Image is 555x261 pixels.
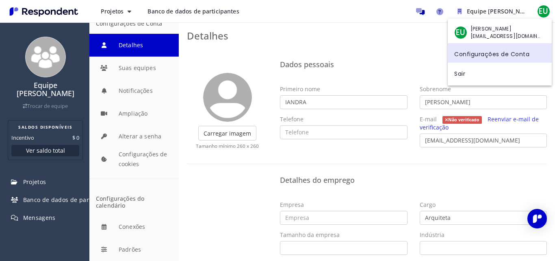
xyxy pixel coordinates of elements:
[448,43,552,63] a: Configurações de Conta
[470,25,512,32] font: [PERSON_NAME]
[454,50,529,58] font: Configurações de Conta
[454,69,465,77] font: Sair
[456,27,465,38] font: EU
[527,209,547,228] div: Abra o Intercom Messenger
